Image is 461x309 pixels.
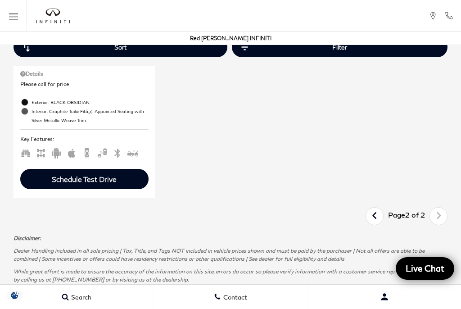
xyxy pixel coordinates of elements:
[51,149,62,155] span: Android Auto
[401,263,449,274] span: Live Chat
[232,37,447,57] button: Filter
[81,149,92,155] span: Backup Camera
[190,35,271,41] a: Red [PERSON_NAME] INFINITI
[20,149,31,155] span: Third Row Seats
[127,149,138,155] span: Forward Collision Warning
[32,107,149,125] span: Interior: Graphite TailorFitâ„¢-Appointed Seating with Silver Metallic Weave Trim
[36,8,70,23] img: INFINITI
[5,291,25,300] section: Click to Open Cookie Consent Modal
[14,268,447,284] p: While great effort is made to ensure the accuracy of the information on this site, errors do occu...
[112,149,123,155] span: Bluetooth
[52,175,117,183] div: Schedule Test Drive
[307,286,461,308] button: Open user profile menu
[5,291,25,300] img: Opt-Out Icon
[365,209,384,224] a: previous page
[32,98,149,107] span: Exterior: BLACK OBSIDIAN
[14,37,227,57] button: Sort
[20,70,149,78] div: Pricing Details - INFINITI QX60 PURE AWD
[66,149,77,155] span: Apple Car-Play
[221,293,247,301] span: Contact
[396,257,454,280] a: Live Chat
[20,134,149,144] span: Key Features :
[69,293,91,301] span: Search
[384,207,429,225] div: Page 2 of 2
[14,235,41,241] strong: Disclaimer:
[20,169,149,189] div: Schedule Test Drive - INFINITI QX60 PURE AWD
[14,247,447,263] p: Dealer Handling included in all sale pricing | Tax, Title, and Tags NOT included in vehicle price...
[36,8,70,23] a: infiniti
[97,149,108,155] span: Blind Spot Monitor
[20,81,69,87] span: Please call for price
[36,149,46,155] span: AWD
